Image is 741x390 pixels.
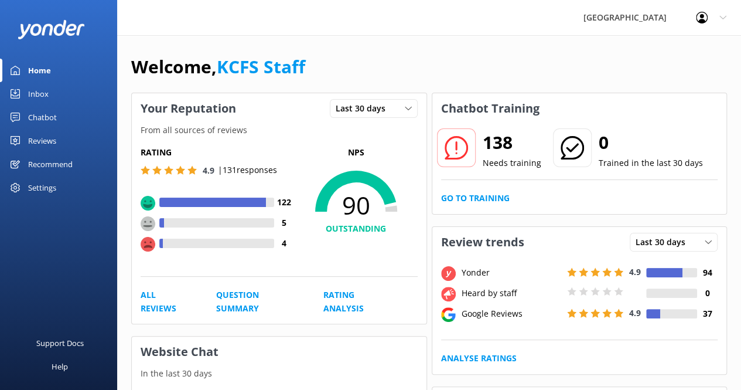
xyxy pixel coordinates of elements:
span: Last 30 days [336,102,392,115]
p: | 131 responses [218,164,277,177]
div: Heard by staff [459,287,564,300]
p: NPS [295,146,418,159]
div: Support Docs [36,331,84,355]
div: Yonder [459,266,564,279]
a: All Reviews [141,289,190,315]
a: Go to Training [441,192,510,205]
h2: 0 [599,128,703,157]
p: Trained in the last 30 days [599,157,703,169]
span: 4.9 [203,165,214,176]
h4: 94 [697,266,718,279]
h4: OUTSTANDING [295,222,418,235]
div: Chatbot [28,106,57,129]
a: Question Summary [216,289,297,315]
h4: 37 [697,307,718,320]
div: Inbox [28,82,49,106]
p: Needs training [483,157,541,169]
h1: Welcome, [131,53,305,81]
h5: Rating [141,146,295,159]
h4: 4 [274,237,295,250]
h3: Website Chat [132,337,426,367]
span: 4.9 [629,307,641,318]
div: Recommend [28,152,73,176]
span: 90 [295,191,418,220]
a: Rating Analysis [323,289,391,315]
div: Home [28,59,51,82]
h4: 122 [274,196,295,209]
div: Reviews [28,129,56,152]
p: From all sources of reviews [132,124,426,137]
h3: Your Reputation [132,93,245,124]
div: Google Reviews [459,307,564,320]
h3: Review trends [432,227,533,257]
p: In the last 30 days [132,367,426,380]
span: Last 30 days [636,236,692,249]
span: 4.9 [629,266,641,277]
h4: 5 [274,216,295,229]
h4: 0 [697,287,718,300]
div: Settings [28,176,56,199]
div: Help [52,355,68,378]
h3: Chatbot Training [432,93,548,124]
h2: 138 [483,128,541,157]
img: yonder-white-logo.png [18,20,85,39]
a: KCFS Staff [217,55,305,79]
a: Analyse Ratings [441,352,517,365]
